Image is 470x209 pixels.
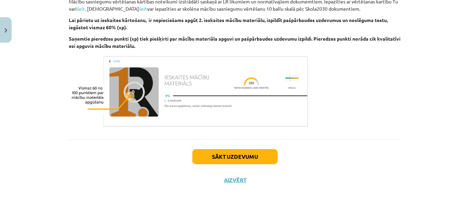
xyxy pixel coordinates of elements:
a: šeit [77,6,85,12]
button: Aizvērt [222,177,248,184]
b: Saņemtie pieredzes punkti (xp) tiek piešķirti par mācību materiāla apguvi un pašpārbaudes uzdevum... [69,35,400,49]
img: icon-close-lesson-0947bae3869378f0d4975bcd49f059093ad1ed9edebbc8119c70593378902aed.svg [4,28,7,33]
b: Lai pārietu uz ieskaites kārtošanu, ir nepieciešams apgūt 2. ieskaites mācību materiālu, izpildīt... [69,17,388,30]
a: šeit [139,6,147,12]
button: Sākt uzdevumu [192,149,278,164]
